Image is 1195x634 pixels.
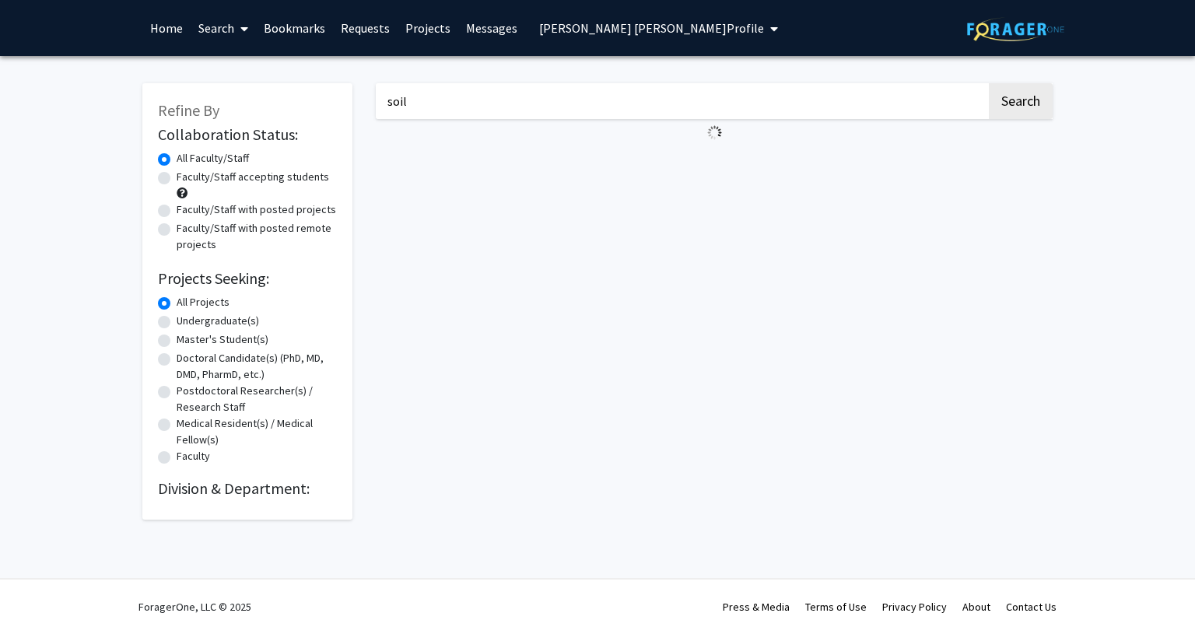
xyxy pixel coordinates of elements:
a: Press & Media [723,600,790,614]
label: Faculty [177,448,210,464]
button: Search [989,83,1053,119]
a: Projects [398,1,458,55]
a: Bookmarks [256,1,333,55]
label: All Projects [177,294,230,310]
a: Terms of Use [805,600,867,614]
h2: Collaboration Status: [158,125,337,144]
label: Faculty/Staff with posted projects [177,201,336,218]
img: Loading [701,119,728,146]
span: [PERSON_NAME] [PERSON_NAME] Profile [539,20,764,36]
a: About [962,600,990,614]
nav: Page navigation [376,146,1053,182]
label: Doctoral Candidate(s) (PhD, MD, DMD, PharmD, etc.) [177,350,337,383]
label: Faculty/Staff accepting students [177,169,329,185]
label: All Faculty/Staff [177,150,249,166]
label: Medical Resident(s) / Medical Fellow(s) [177,415,337,448]
input: Search Keywords [376,83,986,119]
label: Faculty/Staff with posted remote projects [177,220,337,253]
img: ForagerOne Logo [967,17,1064,41]
span: Refine By [158,100,219,120]
a: Messages [458,1,525,55]
label: Master's Student(s) [177,331,268,348]
a: Contact Us [1006,600,1057,614]
a: Requests [333,1,398,55]
label: Undergraduate(s) [177,313,259,329]
a: Search [191,1,256,55]
a: Home [142,1,191,55]
a: Privacy Policy [882,600,947,614]
label: Postdoctoral Researcher(s) / Research Staff [177,383,337,415]
div: ForagerOne, LLC © 2025 [138,580,251,634]
h2: Projects Seeking: [158,269,337,288]
h2: Division & Department: [158,479,337,498]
